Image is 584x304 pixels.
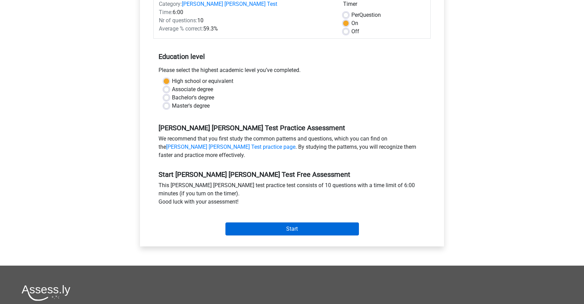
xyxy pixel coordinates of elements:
label: High school or equivalent [172,77,233,85]
label: Off [351,27,359,36]
img: Assessly logo [22,285,70,301]
h5: Education level [159,50,425,63]
span: Nr of questions: [159,17,197,24]
h5: Start [PERSON_NAME] [PERSON_NAME] Test Free Assessment [159,170,425,179]
div: 6:00 [154,8,338,16]
div: 10 [154,16,338,25]
span: Category: [159,1,182,7]
label: Question [351,11,381,19]
input: Start [225,222,359,235]
span: Per [351,12,359,18]
label: Associate degree [172,85,213,94]
span: Average % correct: [159,25,203,32]
div: We recommend that you first study the common patterns and questions, which you can find on the . ... [153,135,431,162]
a: [PERSON_NAME] [PERSON_NAME] Test practice page [166,144,295,150]
label: Master's degree [172,102,210,110]
div: Please select the highest academic level you’ve completed. [153,66,431,77]
div: 59.3% [154,25,338,33]
label: Bachelor's degree [172,94,214,102]
span: Time: [159,9,173,15]
div: This [PERSON_NAME] [PERSON_NAME] test practice test consists of 10 questions with a time limit of... [153,181,431,209]
h5: [PERSON_NAME] [PERSON_NAME] Test Practice Assessment [159,124,425,132]
label: On [351,19,358,27]
a: [PERSON_NAME] [PERSON_NAME] Test [182,1,277,7]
